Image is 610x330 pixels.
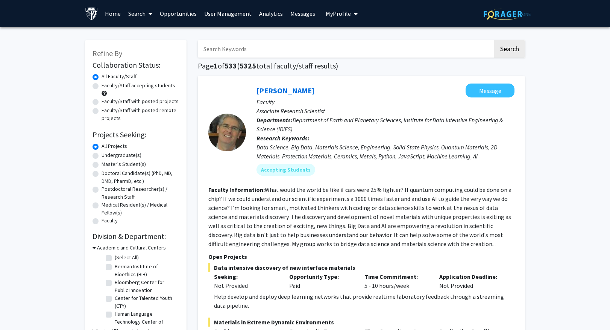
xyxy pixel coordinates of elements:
p: Time Commitment: [364,272,428,281]
span: 1 [214,61,218,70]
span: Department of Earth and Planetary Sciences, Institute for Data Intensive Engineering & Science (I... [256,116,503,133]
label: Faculty/Staff with posted remote projects [102,106,179,122]
span: 533 [225,61,237,70]
b: Faculty Information: [208,186,265,193]
h2: Projects Seeking: [93,130,179,139]
label: Medical Resident(s) / Medical Fellow(s) [102,201,179,217]
img: Johns Hopkins University Logo [85,7,98,20]
div: 5 - 10 hours/week [359,272,434,290]
h1: Page of ( total faculty/staff results) [198,61,525,70]
fg-read-more: What would the world be like if cars were 25% lighter? If quantum computing could be done on a ch... [208,186,511,248]
p: Opportunity Type: [289,272,353,281]
button: Message David Elbert [466,84,514,97]
div: Paid [284,272,359,290]
div: Help develop and deploy deep learning networks that provide realtime laboratory feedback through ... [214,292,514,310]
mat-chip: Accepting Students [256,164,315,176]
a: User Management [200,0,255,27]
p: Faculty [256,97,514,106]
h3: Academic and Cultural Centers [97,244,166,252]
p: Application Deadline: [439,272,503,281]
label: Faculty/Staff accepting students [102,82,175,90]
div: Data Science, Big Data, Materials Science, Engineering, Solid State Physics, Quantum Materials, 2... [256,143,514,161]
a: [PERSON_NAME] [256,86,314,95]
a: Home [101,0,124,27]
h2: Collaboration Status: [93,61,179,70]
label: Postdoctoral Researcher(s) / Research Staff [102,185,179,201]
div: Not Provided [434,272,509,290]
label: Faculty/Staff with posted projects [102,97,179,105]
label: Faculty [102,217,118,225]
label: Undergraduate(s) [102,151,141,159]
a: Analytics [255,0,287,27]
a: Opportunities [156,0,200,27]
label: Bloomberg Center for Public Innovation [115,278,177,294]
label: All Faculty/Staff [102,73,137,81]
p: Associate Research Scientist [256,106,514,116]
input: Search Keywords [198,40,493,58]
button: Search [494,40,525,58]
span: Data intensive discovery of new interface materials [208,263,514,272]
label: Master's Student(s) [102,160,146,168]
h2: Division & Department: [93,232,179,241]
p: Open Projects [208,252,514,261]
span: Materials in Extreme Dynamic Environments [208,318,514,327]
label: (Select All) [115,254,139,262]
a: Messages [287,0,319,27]
b: Departments: [256,116,293,124]
p: Seeking: [214,272,278,281]
span: My Profile [326,10,351,17]
div: Not Provided [214,281,278,290]
span: Refine By [93,49,122,58]
img: ForagerOne Logo [484,8,531,20]
label: All Projects [102,142,127,150]
iframe: Chat [6,296,32,324]
label: Berman Institute of Bioethics (BIB) [115,263,177,278]
span: 5325 [240,61,256,70]
label: Center for Talented Youth (CTY) [115,294,177,310]
a: Search [124,0,156,27]
label: Doctoral Candidate(s) (PhD, MD, DMD, PharmD, etc.) [102,169,179,185]
b: Research Keywords: [256,134,310,142]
